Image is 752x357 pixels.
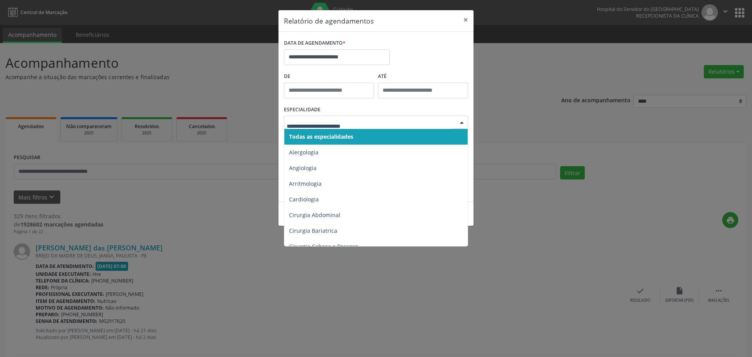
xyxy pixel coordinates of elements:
[458,10,474,29] button: Close
[284,16,374,26] h5: Relatório de agendamentos
[378,71,468,83] label: ATÉ
[289,227,337,234] span: Cirurgia Bariatrica
[284,104,320,116] label: ESPECIALIDADE
[284,71,374,83] label: De
[289,243,358,250] span: Cirurgia Cabeça e Pescoço
[289,133,353,140] span: Todas as especialidades
[289,211,340,219] span: Cirurgia Abdominal
[289,164,316,172] span: Angiologia
[289,149,318,156] span: Alergologia
[284,37,345,49] label: DATA DE AGENDAMENTO
[289,180,322,187] span: Arritmologia
[289,196,319,203] span: Cardiologia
